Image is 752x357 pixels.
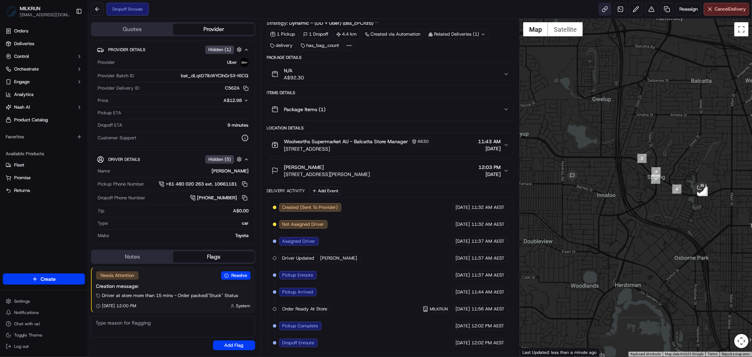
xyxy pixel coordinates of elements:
div: Related Deliveries (1) [425,29,489,39]
div: 1 Dropoff [300,29,332,39]
button: Flags [173,251,255,262]
a: Fleet [6,162,82,168]
span: 12:02 PM AEST [471,323,504,329]
span: 11:44 AM AEST [471,289,505,295]
span: Pickup Phone Number [98,181,144,187]
button: Package Items (1) [267,98,513,121]
span: Returns [14,187,30,194]
a: +61 480 020 263 ext. 10661181 [159,180,249,188]
span: Orders [14,28,28,34]
span: Hidden ( 1 ) [208,47,231,53]
div: Toyota [112,232,249,239]
span: Price [98,97,108,104]
span: 11:37 AM AEST [471,238,505,244]
span: [DATE] [456,238,470,244]
span: Pickup Arrived [282,289,313,295]
span: Promise [14,175,31,181]
span: 11:32 AM AEST [471,204,505,211]
button: Show satellite imagery [548,22,583,36]
a: Report a map error [722,352,750,356]
div: 4.4 km [333,29,360,39]
button: C562A [225,85,249,91]
span: Provider Delivery ID [98,85,139,91]
span: Log out [14,344,29,349]
span: Dropoff Enroute [282,340,314,346]
button: Map camera controls [734,334,748,348]
div: delivery [267,41,296,50]
div: Location Details [267,125,514,131]
span: Deliveries [14,41,34,47]
span: +61 480 020 263 ext. 10661181 [166,181,237,187]
button: Returns [3,185,85,196]
img: MILKRUN [6,6,17,17]
span: [DATE] [456,340,470,346]
span: [DATE] [456,306,470,312]
span: Make [98,232,109,239]
button: Add Flag [213,340,255,350]
span: Product Catalog [14,117,48,123]
span: Engage [14,79,30,85]
button: [EMAIL_ADDRESS][DOMAIN_NAME] [20,12,70,18]
button: Driver DetailsHidden (5) [97,153,249,165]
div: Favorites [3,131,85,143]
span: Analytics [14,91,33,98]
div: Creation message: [96,283,251,290]
button: Orchestrate [3,63,85,75]
button: Provider [173,24,255,35]
button: Promise [3,172,85,183]
span: Driver at store more than 15 mins - Order packed | "Stuck" Status [102,292,238,299]
button: Notes [92,251,173,262]
span: Provider Details [108,47,145,53]
span: Pickup Complete [282,323,318,329]
button: Toggle Theme [3,330,85,340]
span: Pickup ETA [98,110,121,116]
span: [PERSON_NAME] [320,255,357,261]
div: 4 [672,184,681,194]
div: 3 [652,167,661,176]
div: Package Details [267,55,514,60]
button: Control [3,51,85,62]
span: Uber [227,59,237,66]
span: Dropoff Phone Number [98,195,145,201]
div: Items Details [267,90,514,96]
a: Open this area in Google Maps (opens a new window) [521,347,545,357]
span: [STREET_ADDRESS] [284,145,432,152]
button: Add Event [310,187,341,195]
span: Driver Updated [282,255,314,261]
button: Chat with us! [3,319,85,329]
span: A$12.98 [224,97,242,103]
span: Woolworths Supermarket AU - Balcatta Store Manager [284,138,408,145]
button: Quotes [92,24,173,35]
button: [PERSON_NAME][STREET_ADDRESS][PERSON_NAME]12:03 PM[DATE] [267,159,513,182]
div: Delivery Activity [267,188,305,194]
button: Fleet [3,159,85,171]
span: Orchestrate [14,66,39,72]
button: Engage [3,76,85,87]
span: 11:37 AM AEST [471,272,505,278]
div: Last Updated: less than a minute ago [520,348,600,357]
button: Woolworths Supermarket AU - Balcatta Store Manager4630[STREET_ADDRESS]11:43 AM[DATE] [267,133,513,157]
span: [PHONE_NUMBER] [197,195,237,201]
span: Order Ready At Store [282,306,328,312]
span: [DATE] [478,171,501,178]
span: bat_dLqtD7ibWYCihGrSX-l6CQ [181,73,249,79]
a: Deliveries [3,38,85,49]
span: MILKRUN [430,306,448,312]
a: Terms (opens in new tab) [708,352,717,356]
span: Name [98,168,110,174]
span: [DATE] [456,255,470,261]
span: 4630 [418,139,429,144]
span: Assigned Driver [282,238,316,244]
div: [PERSON_NAME] [113,168,249,174]
button: Settings [3,296,85,306]
span: Not Assigned Driver [282,221,324,228]
button: Log out [3,341,85,351]
a: Returns [6,187,82,194]
span: Toggle Theme [14,332,42,338]
a: Analytics [3,89,85,100]
span: Cancel Delivery [715,6,746,12]
span: Dropoff ETA [98,122,122,128]
span: A$92.30 [284,74,304,81]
